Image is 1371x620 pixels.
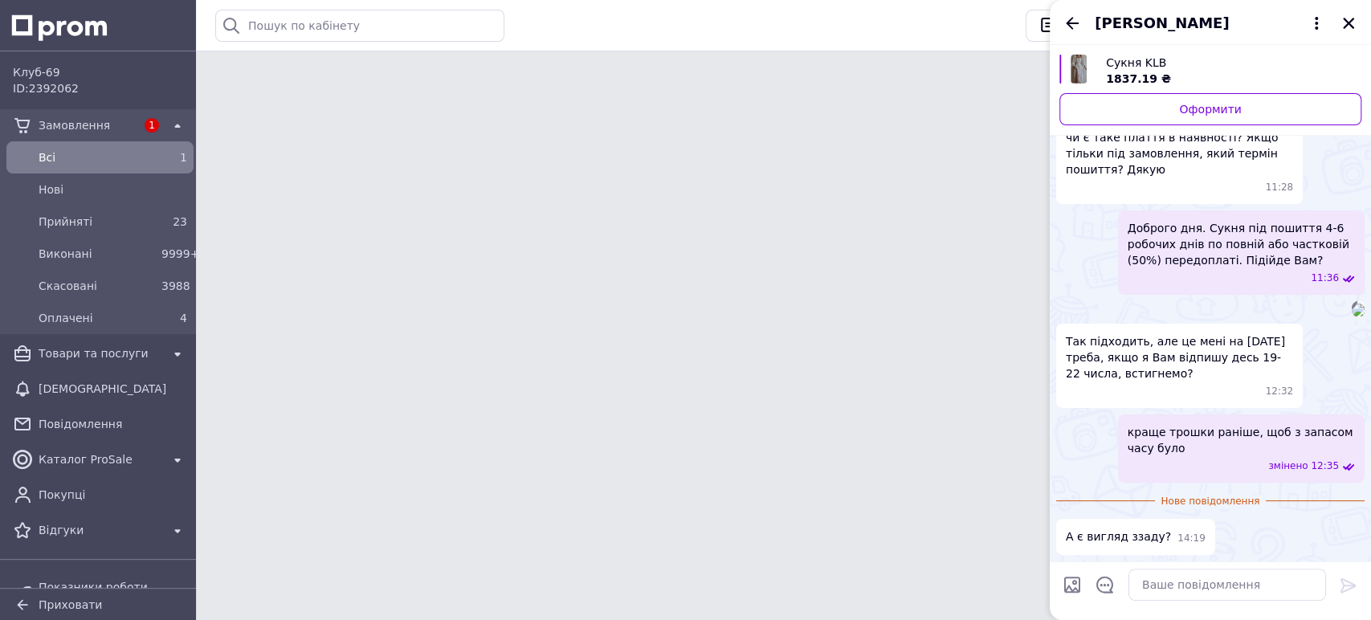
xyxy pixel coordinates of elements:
[39,182,187,198] span: Нові
[39,522,161,538] span: Відгуки
[1066,528,1171,545] span: А є вигляд ззаду?
[39,451,161,467] span: Каталог ProSale
[1311,271,1339,285] span: 11:36 12.08.2025
[1095,13,1229,34] span: [PERSON_NAME]
[145,118,159,133] span: 1
[1128,220,1355,268] span: Доброго дня. Сукня під пошиття 4-6 робочих днів по повній або частковій (50%) передоплаті. Підійд...
[1311,459,1339,473] span: 12:35 12.08.2025
[39,381,187,397] span: [DEMOGRAPHIC_DATA]
[215,10,504,42] input: Пошук по кабінету
[1071,55,1086,84] img: 6560625095_w640_h640_suknya-99871-klb.jpg
[1059,93,1361,125] a: Оформити
[161,279,190,292] span: 3988
[39,579,187,611] span: Показники роботи компанії
[1095,574,1116,595] button: Відкрити шаблони відповідей
[39,345,161,361] span: Товари та послуги
[1066,333,1293,381] span: Так підходить, але це мені на [DATE] треба, якщо я Вам відпишу десь 19-22 числа, встигнемо?
[39,214,155,230] span: Прийняті
[1059,55,1361,87] a: Переглянути товар
[1155,495,1267,508] span: Нове повідомлення
[39,149,155,165] span: Всi
[39,598,102,611] span: Приховати
[13,64,187,80] span: Клуб-69
[1266,385,1294,398] span: 12:32 12.08.2025
[39,416,187,432] span: Повідомлення
[1177,532,1206,545] span: 14:19 12.08.2025
[180,151,187,164] span: 1
[1106,72,1171,85] span: 1837.19 ₴
[39,246,155,262] span: Виконані
[180,312,187,324] span: 4
[1128,424,1355,456] span: краще трошки раніше, щоб з запасом часу було
[1266,181,1294,194] span: 11:28 12.08.2025
[1095,13,1326,34] button: [PERSON_NAME]
[1339,14,1358,33] button: Закрити
[39,487,187,503] span: Покупці
[39,310,155,326] span: Оплачені
[1106,55,1349,71] span: Сукня KLB
[39,117,136,133] span: Замовлення
[1066,113,1293,177] span: Доброго дня, підкажіть будь ласка, чи є таке плаття в наявності? Якщо тільки під замовлення, який...
[1268,459,1311,473] span: змінено
[39,278,155,294] span: Скасовані
[1063,14,1082,33] button: Назад
[1026,10,1100,42] button: Чат
[1352,304,1365,316] img: 8c3f7f04-4694-4ee9-b09f-1e8300f917f5_w500_h500
[13,82,79,95] span: ID: 2392062
[173,215,187,228] span: 23
[161,247,199,260] span: 9999+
